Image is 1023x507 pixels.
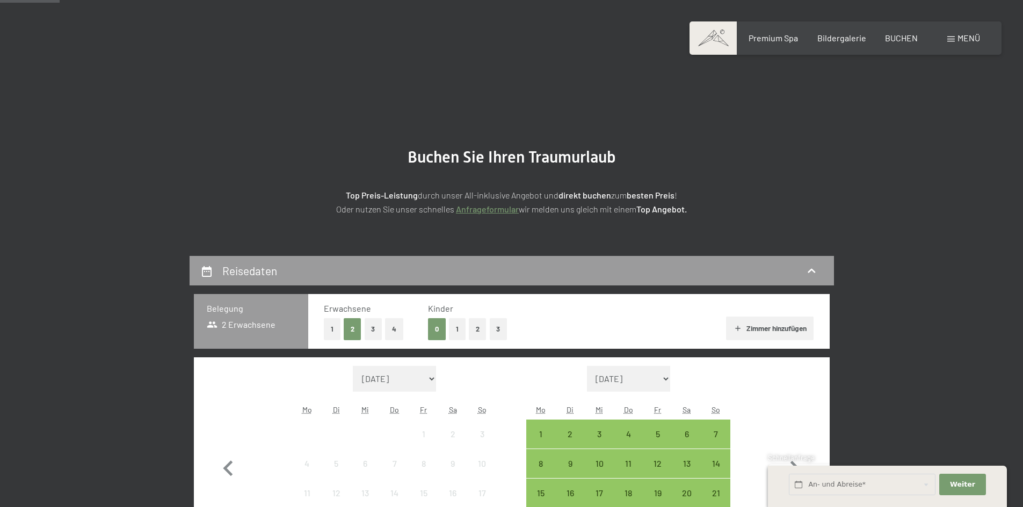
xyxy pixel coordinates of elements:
div: 5 [323,459,350,486]
abbr: Sonntag [478,405,487,414]
div: 1 [410,430,437,457]
div: Anreise möglich [672,420,701,449]
strong: direkt buchen [558,190,611,200]
div: Anreise nicht möglich [467,449,496,478]
div: Mon Aug 04 2025 [293,449,322,478]
div: 3 [586,430,613,457]
div: 2 [439,430,466,457]
abbr: Samstag [449,405,457,414]
button: 0 [428,318,446,340]
div: Sat Sep 06 2025 [672,420,701,449]
div: Anreise möglich [672,449,701,478]
button: 2 [469,318,487,340]
span: Menü [957,33,980,43]
div: Anreise nicht möglich [293,449,322,478]
button: 2 [344,318,361,340]
div: 1 [527,430,554,457]
div: Sun Aug 03 2025 [467,420,496,449]
div: Thu Sep 11 2025 [614,449,643,478]
span: Schnellanfrage [768,453,815,462]
abbr: Freitag [654,405,661,414]
div: Anreise nicht möglich [438,420,467,449]
div: Sat Aug 09 2025 [438,449,467,478]
span: Buchen Sie Ihren Traumurlaub [408,148,616,166]
div: 3 [468,430,495,457]
div: Sat Aug 02 2025 [438,420,467,449]
div: 5 [644,430,671,457]
div: Wed Sep 10 2025 [585,449,614,478]
a: Premium Spa [749,33,798,43]
div: 6 [352,459,379,486]
div: 9 [439,459,466,486]
strong: Top Preis-Leistung [346,190,418,200]
div: 6 [673,430,700,457]
div: 12 [644,459,671,486]
div: Tue Sep 09 2025 [556,449,585,478]
div: Anreise möglich [614,420,643,449]
div: 4 [294,459,321,486]
div: Tue Sep 02 2025 [556,420,585,449]
div: Anreise möglich [585,420,614,449]
div: 13 [673,459,700,486]
div: Anreise möglich [526,449,555,478]
div: Anreise möglich [643,420,672,449]
abbr: Dienstag [567,405,574,414]
div: Wed Aug 06 2025 [351,449,380,478]
button: Zimmer hinzufügen [726,317,814,340]
abbr: Samstag [683,405,691,414]
div: Anreise möglich [701,420,730,449]
abbr: Donnerstag [624,405,633,414]
div: Anreise nicht möglich [467,420,496,449]
span: Erwachsene [324,303,371,313]
div: Thu Sep 04 2025 [614,420,643,449]
button: 1 [449,318,466,340]
div: Sun Aug 10 2025 [467,449,496,478]
div: Fri Sep 05 2025 [643,420,672,449]
abbr: Montag [302,405,312,414]
p: durch unser All-inklusive Angebot und zum ! Oder nutzen Sie unser schnelles wir melden uns gleich... [243,188,780,216]
div: 11 [615,459,642,486]
div: 7 [702,430,729,457]
div: Anreise möglich [614,449,643,478]
div: Fri Aug 08 2025 [409,449,438,478]
abbr: Montag [536,405,546,414]
div: Anreise nicht möglich [409,449,438,478]
div: 2 [557,430,584,457]
div: Anreise möglich [526,420,555,449]
div: Anreise möglich [556,420,585,449]
div: Tue Aug 05 2025 [322,449,351,478]
button: 3 [490,318,507,340]
a: Bildergalerie [817,33,866,43]
abbr: Mittwoch [596,405,603,414]
div: Mon Sep 01 2025 [526,420,555,449]
a: BUCHEN [885,33,918,43]
div: 9 [557,459,584,486]
div: Anreise möglich [643,449,672,478]
span: Weiter [950,480,975,489]
abbr: Freitag [420,405,427,414]
div: Anreise möglich [556,449,585,478]
h3: Belegung [207,303,295,314]
button: 3 [365,318,382,340]
button: 1 [324,318,340,340]
div: 10 [468,459,495,486]
div: Fri Aug 01 2025 [409,420,438,449]
abbr: Sonntag [712,405,720,414]
div: Anreise nicht möglich [409,420,438,449]
div: 8 [410,459,437,486]
abbr: Dienstag [333,405,340,414]
div: Anreise nicht möglich [322,449,351,478]
div: Thu Aug 07 2025 [380,449,409,478]
div: Anreise nicht möglich [351,449,380,478]
div: 4 [615,430,642,457]
h2: Reisedaten [222,264,277,277]
span: Kinder [428,303,453,313]
div: 8 [527,459,554,486]
div: Sun Sep 07 2025 [701,420,730,449]
div: Wed Sep 03 2025 [585,420,614,449]
div: Fri Sep 12 2025 [643,449,672,478]
div: 14 [702,459,729,486]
